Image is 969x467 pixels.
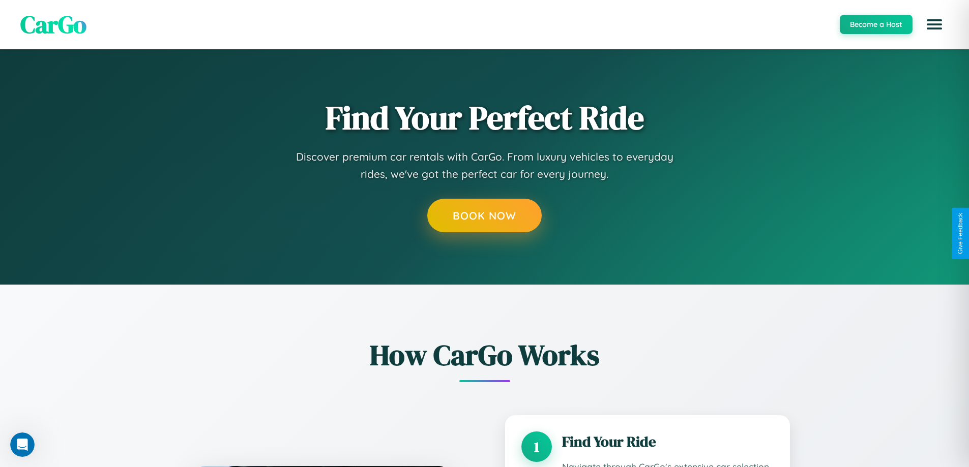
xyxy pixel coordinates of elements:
[840,15,913,34] button: Become a Host
[20,8,86,41] span: CarGo
[180,335,790,375] h2: How CarGo Works
[281,148,688,182] p: Discover premium car rentals with CarGo. From luxury vehicles to everyday rides, we've got the pe...
[427,199,542,232] button: Book Now
[957,213,964,254] div: Give Feedback
[326,100,644,136] h1: Find Your Perfect Ride
[10,432,35,457] iframe: Intercom live chat
[521,431,552,462] div: 1
[920,10,949,39] button: Open menu
[562,431,774,452] h3: Find Your Ride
